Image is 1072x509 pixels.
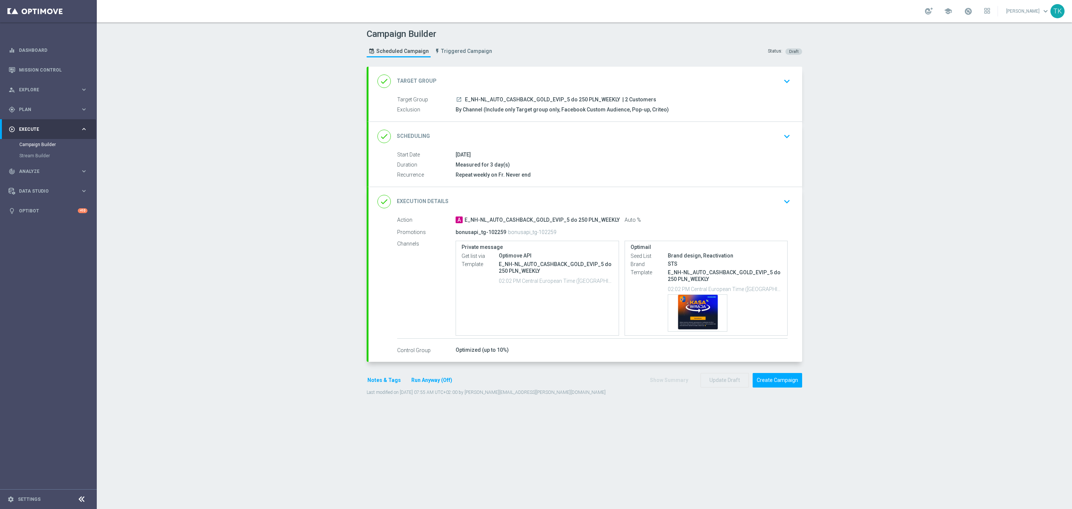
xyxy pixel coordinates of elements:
[625,217,641,224] span: Auto %
[9,86,15,93] i: person_search
[9,106,80,113] div: Plan
[668,252,782,259] div: Brand design, Reactivation
[397,241,456,247] label: Channels
[80,86,87,93] i: keyboard_arrow_right
[9,106,15,113] i: gps_fixed
[631,244,782,250] label: Optimail
[944,7,952,15] span: school
[781,74,793,88] button: keyboard_arrow_down
[19,127,80,132] span: Execute
[19,150,96,161] div: Stream Builder
[9,40,87,60] div: Dashboard
[8,67,88,73] button: Mission Control
[19,60,87,80] a: Mission Control
[781,195,793,209] button: keyboard_arrow_down
[9,201,87,221] div: Optibot
[377,195,391,208] i: done
[19,40,87,60] a: Dashboard
[499,261,613,274] p: E_NH-NL_AUTO_CASHBACK_GOLD_EVIP_5 do 250 PLN_WEEKLY
[462,244,613,250] label: Private message
[8,208,88,214] button: lightbulb Optibot +10
[397,133,430,140] h2: Scheduling
[8,188,88,194] button: Data Studio keyboard_arrow_right
[1041,7,1050,15] span: keyboard_arrow_down
[397,198,449,205] h2: Execution Details
[8,126,88,132] button: play_circle_outline Execute keyboard_arrow_right
[1005,6,1050,17] a: [PERSON_NAME]keyboard_arrow_down
[397,107,456,113] label: Exclusion
[9,168,80,175] div: Analyze
[397,217,456,224] label: Action
[19,139,96,150] div: Campaign Builder
[367,376,402,385] button: Notes & Tags
[622,97,656,103] span: | 2 Customers
[377,74,793,88] div: done Target Group keyboard_arrow_down
[19,142,77,148] a: Campaign Builder
[9,86,80,93] div: Explore
[377,75,391,88] i: done
[456,106,788,113] div: By Channel (Include only Target group only, Facebook Custom Audience, Pop-up, Criteo)
[367,45,431,57] a: Scheduled Campaign
[465,97,620,103] span: E_NH-NL_AUTO_CASHBACK_GOLD_EVIP_5 do 250 PLN_WEEKLY
[78,208,87,213] div: +10
[781,131,792,142] i: keyboard_arrow_down
[397,347,456,354] label: Control Group
[631,269,668,276] label: Template
[456,97,462,102] i: launch
[701,373,749,388] button: Update Draft
[19,107,80,112] span: Plan
[508,229,556,235] p: bonusapi_tg-102259
[456,171,788,178] div: Repeat weekly on Fr. Never end
[80,187,87,195] i: keyboard_arrow_right
[781,129,793,143] button: keyboard_arrow_down
[18,497,41,502] a: Settings
[9,168,15,175] i: track_changes
[80,126,87,133] i: keyboard_arrow_right
[631,261,668,268] label: Brand
[9,47,15,54] i: equalizer
[456,151,788,158] div: [DATE]
[785,48,802,54] colored-tag: Draft
[19,153,77,159] a: Stream Builder
[80,168,87,175] i: keyboard_arrow_right
[456,346,788,354] div: Optimized (up to 10%)
[668,269,782,282] p: E_NH-NL_AUTO_CASHBACK_GOLD_EVIP_5 do 250 PLN_WEEKLY
[367,388,802,396] div: Last modified on [DATE] 07:55 AM UTC+02:00 by [PERSON_NAME][EMAIL_ADDRESS][PERSON_NAME][DOMAIN_NAME]
[377,195,793,209] div: done Execution Details keyboard_arrow_down
[19,201,78,221] a: Optibot
[433,45,494,57] a: Triggered Campaign
[9,126,80,133] div: Execute
[499,252,613,259] div: Optimove API
[377,129,793,143] div: done Scheduling keyboard_arrow_down
[8,168,88,174] button: track_changes Analyze keyboard_arrow_right
[456,216,463,223] span: A
[753,373,802,388] button: Create Campaign
[9,208,15,214] i: lightbulb
[8,87,88,93] button: person_search Explore keyboard_arrow_right
[19,169,80,174] span: Analyze
[456,229,506,235] p: bonusapi_tg-102259
[768,48,782,55] div: Status:
[19,189,80,193] span: Data Studio
[397,78,437,85] h2: Target Group
[456,161,788,168] div: Measured for 3 day(s)
[9,126,15,133] i: play_circle_outline
[397,152,456,158] label: Start Date
[465,217,620,224] span: E_NH-NL_AUTO_CASHBACK_GOLD_EVIP_5 do 250 PLN_WEEKLY
[668,285,782,293] p: 02:02 PM Central European Time (Warsaw) (UTC +02:00)
[668,260,782,268] div: STS
[80,106,87,113] i: keyboard_arrow_right
[397,97,456,103] label: Target Group
[376,48,429,54] span: Scheduled Campaign
[8,47,88,53] button: equalizer Dashboard
[19,88,80,92] span: Explore
[781,76,792,87] i: keyboard_arrow_down
[441,48,492,54] span: Triggered Campaign
[8,107,88,113] div: gps_fixed Plan keyboard_arrow_right
[397,229,456,235] label: Promotions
